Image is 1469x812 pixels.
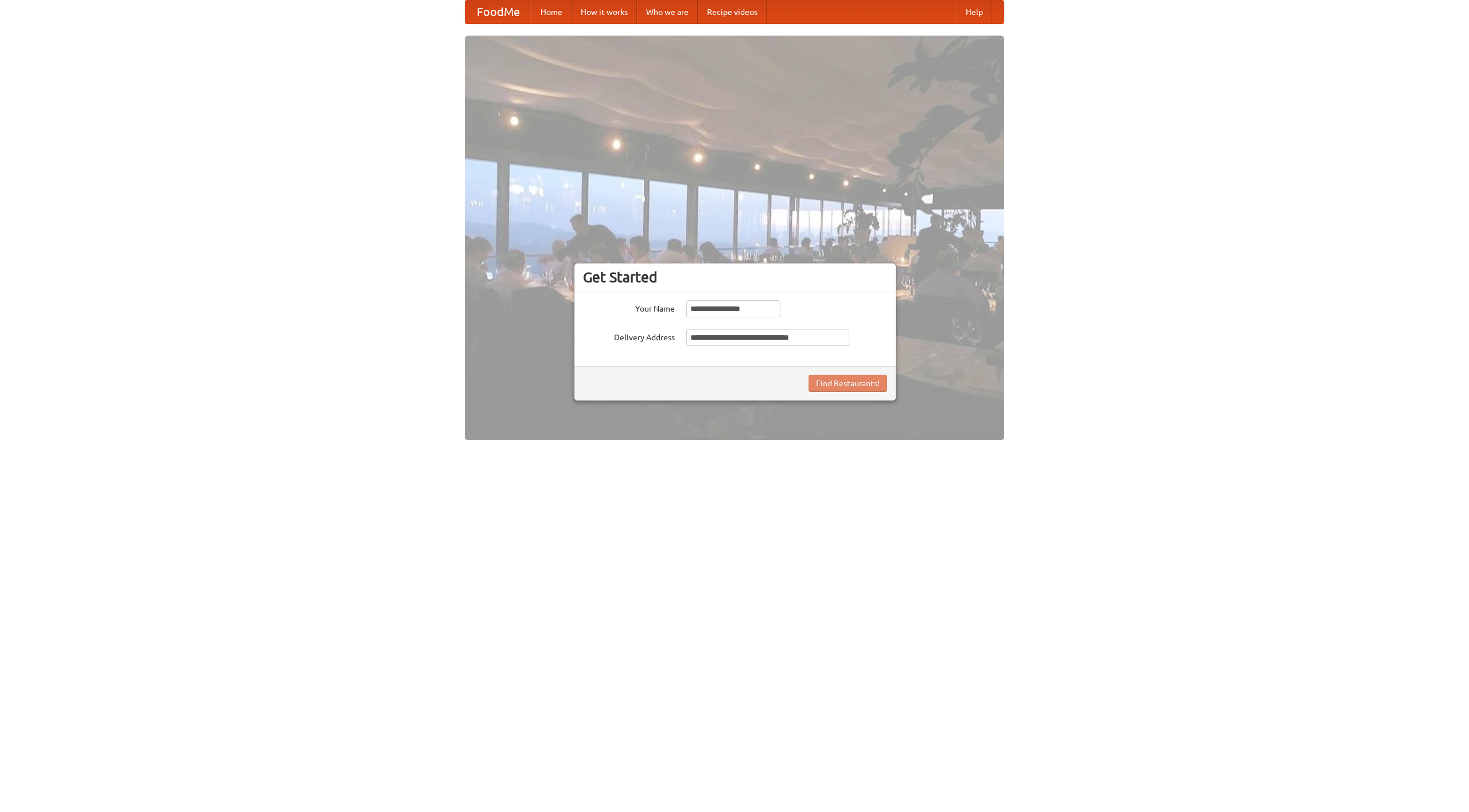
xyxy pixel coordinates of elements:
a: Who we are [637,1,698,24]
label: Delivery Address [583,329,675,343]
a: Recipe videos [698,1,767,24]
h3: Get Started [583,269,887,286]
a: How it works [572,1,637,24]
a: Help [957,1,992,24]
label: Your Name [583,300,675,314]
button: Find Restaurants! [809,375,887,392]
a: Home [531,1,572,24]
a: FoodMe [465,1,531,24]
